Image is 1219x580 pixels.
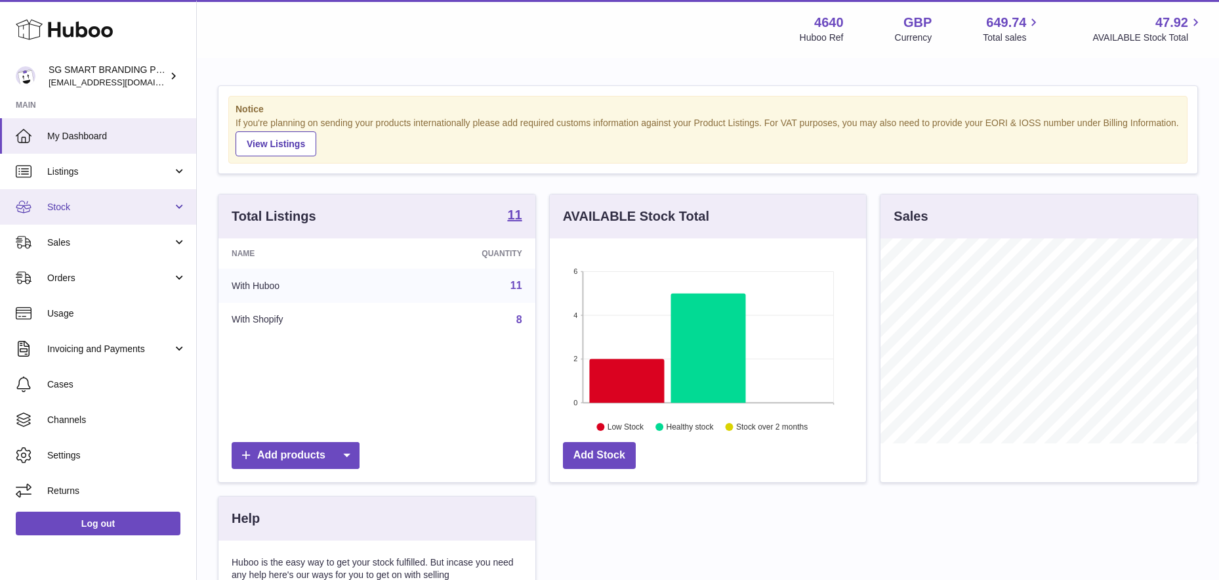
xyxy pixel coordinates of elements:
[218,303,389,337] td: With Shopify
[666,422,714,432] text: Healthy stock
[47,236,173,249] span: Sales
[232,510,260,527] h3: Help
[47,166,173,178] span: Listings
[47,272,173,284] span: Orders
[232,208,316,225] h3: Total Listings
[49,77,193,87] span: [EMAIL_ADDRESS][DOMAIN_NAME]
[736,422,808,432] text: Stock over 2 months
[232,442,360,469] a: Add products
[47,201,173,213] span: Stock
[236,131,316,156] a: View Listings
[894,208,928,225] h3: Sales
[573,355,577,363] text: 2
[563,208,709,225] h3: AVAILABLE Stock Total
[389,238,535,269] th: Quantity
[983,14,1041,44] a: 649.74 Total sales
[1092,14,1203,44] a: 47.92 AVAILABLE Stock Total
[47,130,186,143] span: My Dashboard
[47,485,186,497] span: Returns
[510,280,522,291] a: 11
[49,64,167,89] div: SG SMART BRANDING PTE. LTD.
[895,32,932,44] div: Currency
[573,267,577,275] text: 6
[563,442,636,469] a: Add Stock
[573,399,577,407] text: 0
[218,269,389,303] td: With Huboo
[1092,32,1203,44] span: AVAILABLE Stock Total
[236,103,1180,116] strong: Notice
[16,66,35,86] img: uktopsmileshipping@gmail.com
[47,414,186,426] span: Channels
[47,378,186,391] span: Cases
[573,311,577,319] text: 4
[814,14,844,32] strong: 4640
[16,512,180,535] a: Log out
[1155,14,1188,32] span: 47.92
[507,208,522,224] a: 11
[507,208,522,221] strong: 11
[47,449,186,462] span: Settings
[903,14,932,32] strong: GBP
[236,117,1180,156] div: If you're planning on sending your products internationally please add required customs informati...
[608,422,644,432] text: Low Stock
[986,14,1026,32] span: 649.74
[516,314,522,325] a: 8
[983,32,1041,44] span: Total sales
[47,307,186,320] span: Usage
[218,238,389,269] th: Name
[47,343,173,355] span: Invoicing and Payments
[800,32,844,44] div: Huboo Ref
